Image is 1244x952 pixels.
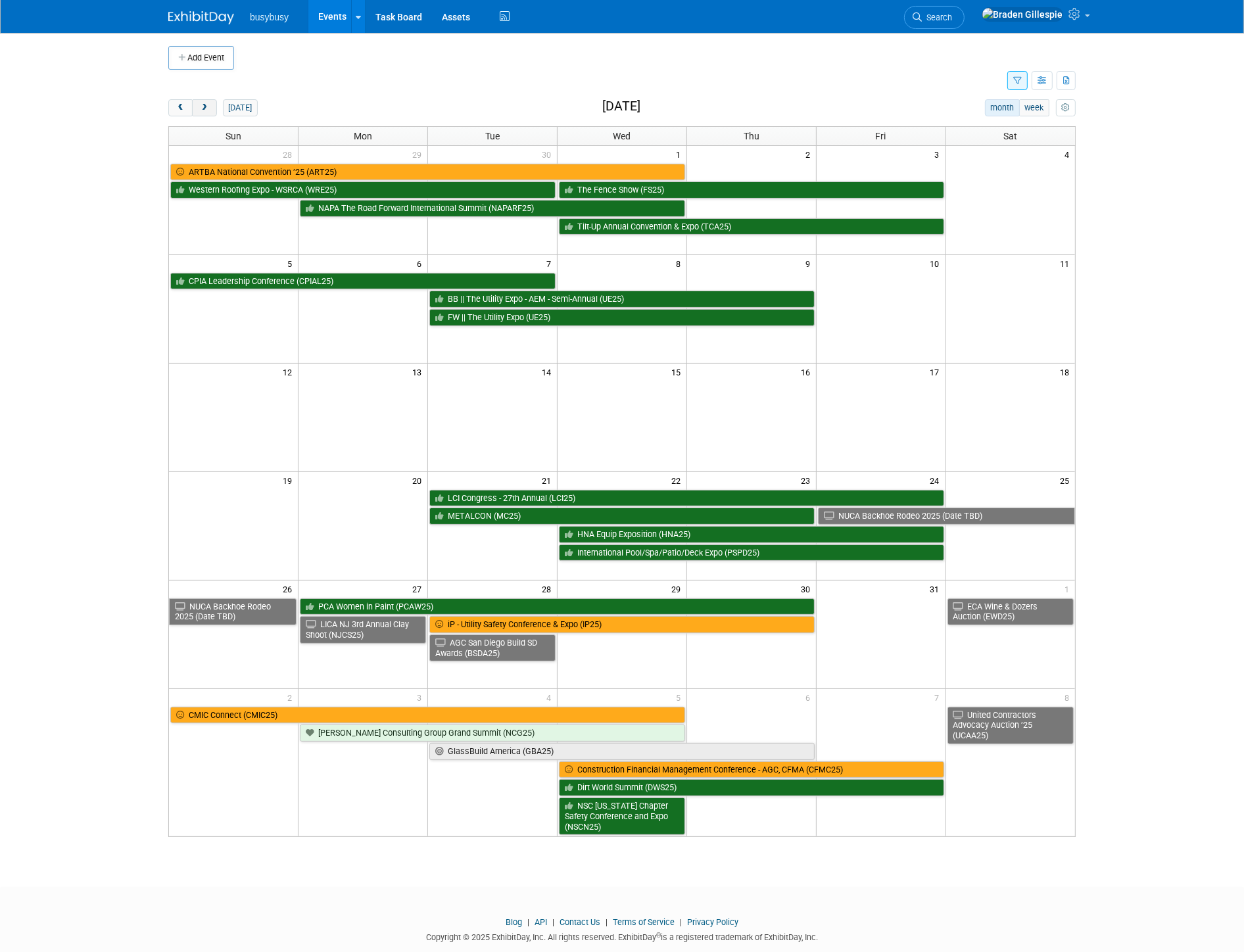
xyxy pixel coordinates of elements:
[1003,131,1017,141] span: Sat
[170,164,685,181] a: ARTBA National Convention ’25 (ART25)
[800,364,816,380] span: 16
[416,689,427,705] span: 3
[485,131,500,141] span: Tue
[411,146,427,162] span: 29
[192,99,216,116] button: next
[416,255,427,272] span: 6
[168,11,234,24] img: ExhibitDay
[985,99,1020,116] button: month
[545,255,557,272] span: 7
[506,917,522,927] a: Blog
[670,364,686,380] span: 15
[559,544,944,561] a: International Pool/Spa/Patio/Deck Expo (PSPD25)
[411,364,427,380] span: 13
[1059,364,1075,380] span: 18
[982,7,1063,22] img: Braden Gillespie
[300,598,814,615] a: PCA Women in Paint (PCAW25)
[540,146,557,162] span: 30
[411,581,427,597] span: 27
[675,255,686,272] span: 8
[947,707,1074,744] a: United Contractors Advocacy Auction ’25 (UCAA25)
[429,508,815,525] a: METALCON (MC25)
[250,12,289,22] span: busybusy
[535,917,547,927] a: API
[300,200,685,217] a: NAPA The Road Forward International Summit (NAPARF25)
[1063,689,1075,705] span: 8
[223,99,258,116] button: [DATE]
[429,291,815,308] a: BB || The Utility Expo - AEM - Semi-Annual (UE25)
[281,146,298,162] span: 28
[922,12,952,22] span: Search
[170,273,556,290] a: CPIA Leadership Conference (CPIAL25)
[656,932,661,939] sup: ®
[281,472,298,488] span: 19
[1019,99,1049,116] button: week
[934,146,945,162] span: 3
[687,917,738,927] a: Privacy Policy
[1059,255,1075,272] span: 11
[934,689,945,705] span: 7
[560,917,600,927] a: Contact Us
[540,581,557,597] span: 28
[602,99,640,114] h2: [DATE]
[286,255,298,272] span: 5
[800,472,816,488] span: 23
[613,917,675,927] a: Terms of Service
[1061,104,1070,112] i: Personalize Calendar
[411,472,427,488] span: 20
[744,131,759,141] span: Thu
[300,725,685,742] a: [PERSON_NAME] Consulting Group Grand Summit (NCG25)
[540,364,557,380] span: 14
[929,472,945,488] span: 24
[804,146,816,162] span: 2
[602,917,611,927] span: |
[170,707,685,724] a: CMIC Connect (CMIC25)
[281,364,298,380] span: 12
[876,131,886,141] span: Fri
[804,255,816,272] span: 9
[429,616,815,633] a: iP - Utility Safety Conference & Expo (IP25)
[540,472,557,488] span: 21
[929,255,945,272] span: 10
[675,689,686,705] span: 5
[800,581,816,597] span: 30
[1059,472,1075,488] span: 25
[429,490,944,507] a: LCI Congress - 27th Annual (LCI25)
[559,218,944,235] a: Tilt-Up Annual Convention & Expo (TCA25)
[549,917,558,927] span: |
[904,6,965,29] a: Search
[1063,146,1075,162] span: 4
[429,743,815,760] a: GlassBuild America (GBA25)
[929,581,945,597] span: 31
[170,181,556,199] a: Western Roofing Expo - WSRCA (WRE25)
[286,689,298,705] span: 2
[677,917,685,927] span: |
[524,917,533,927] span: |
[947,598,1074,625] a: ECA Wine & Dozers Auction (EWD25)
[226,131,241,141] span: Sun
[1056,99,1076,116] button: myCustomButton
[168,46,234,70] button: Add Event
[1063,581,1075,597] span: 1
[804,689,816,705] span: 6
[670,581,686,597] span: 29
[559,526,944,543] a: HNA Equip Exposition (HNA25)
[300,616,426,643] a: LICA NJ 3rd Annual Clay Shoot (NJCS25)
[281,581,298,597] span: 26
[169,598,297,625] a: NUCA Backhoe Rodeo 2025 (Date TBD)
[559,181,944,199] a: The Fence Show (FS25)
[670,472,686,488] span: 22
[613,131,631,141] span: Wed
[559,761,944,778] a: Construction Financial Management Conference - AGC, CFMA (CFMC25)
[559,779,944,796] a: Dirt World Summit (DWS25)
[559,797,685,835] a: NSC [US_STATE] Chapter Safety Conference and Expo (NSCN25)
[929,364,945,380] span: 17
[354,131,372,141] span: Mon
[429,634,556,661] a: AGC San Diego Build SD Awards (BSDA25)
[429,309,815,326] a: FW || The Utility Expo (UE25)
[168,99,193,116] button: prev
[545,689,557,705] span: 4
[675,146,686,162] span: 1
[818,508,1075,525] a: NUCA Backhoe Rodeo 2025 (Date TBD)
